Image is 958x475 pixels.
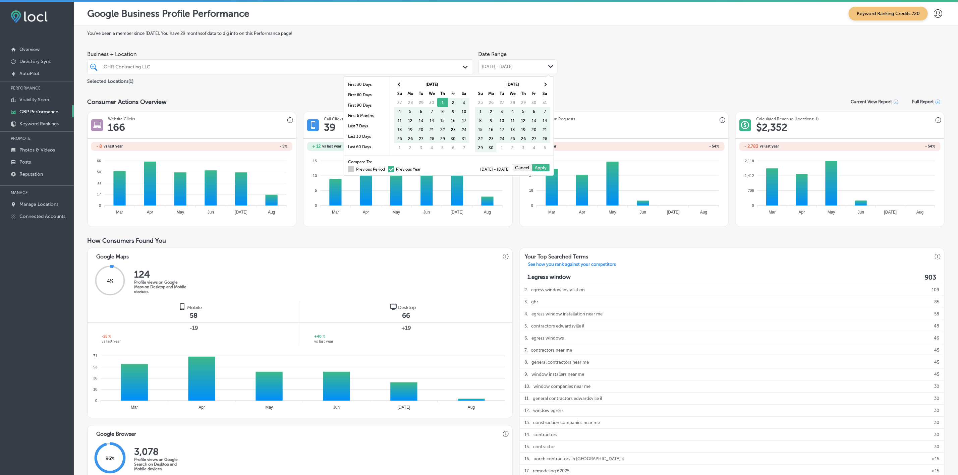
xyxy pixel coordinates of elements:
p: 4 . [525,308,528,320]
td: 5 [405,107,416,116]
tspan: 0 [531,203,533,207]
td: 22 [475,134,486,143]
p: 16 . [525,453,530,465]
p: ghr [531,296,539,308]
td: 28 [540,134,550,143]
td: 2 [405,143,416,152]
tspan: Apr [363,210,369,215]
td: 11 [507,116,518,125]
td: 6 [416,107,427,116]
span: % [107,334,111,340]
li: First 30 Days [344,79,391,90]
p: egress windows [532,332,564,344]
p: porch contractors in [GEOGRAPHIC_DATA] il [534,453,624,465]
p: 10 . [525,380,530,392]
p: Keyword Rankings [19,121,59,127]
td: 3 [518,143,529,152]
p: 45 [934,356,939,368]
span: vs last year [102,340,121,343]
td: 18 [394,125,405,134]
span: 66 [402,311,410,319]
td: 21 [540,125,550,134]
span: % [322,334,325,340]
h2: - 54 [624,144,720,149]
tspan: 33 [97,181,101,185]
th: Sa [459,89,469,98]
span: vs last year [322,144,341,148]
td: 26 [405,134,416,143]
td: 30 [448,134,459,143]
tspan: Apr [579,210,585,215]
p: Profile views on Google Maps on Desktop and Mobile devices. [134,280,188,294]
td: 2 [486,107,497,116]
p: general contractors edwardsville il [533,393,602,404]
h2: - 8 [96,144,102,149]
p: Directory Sync [19,59,51,64]
td: 4 [507,107,518,116]
td: 16 [486,125,497,134]
tspan: Apr [147,210,153,215]
td: 11 [394,116,405,125]
td: 22 [437,125,448,134]
tspan: Jun [639,210,646,215]
p: contractor [533,441,555,453]
span: Mobile [187,305,202,310]
th: Su [394,89,405,98]
li: First 60 Days [344,90,391,100]
th: Tu [416,89,427,98]
th: Sa [540,89,550,98]
td: 4 [529,143,540,152]
span: vs last year [314,340,333,343]
th: Th [518,89,529,98]
tspan: 1,412 [745,174,754,178]
td: 25 [475,98,486,107]
span: 58 [190,311,198,319]
h3: Website Clicks [108,117,135,121]
td: 2 [448,98,459,107]
p: Overview [19,47,40,52]
p: 13 . [525,417,530,428]
h1: $ 2,352 [756,121,787,133]
tspan: Jun [208,210,214,215]
img: logo [179,303,186,310]
td: 10 [497,116,507,125]
span: Full Report [912,99,934,104]
p: 3 . [525,296,528,308]
span: Compare To: [348,160,372,164]
td: 3 [416,143,427,152]
span: Keyword Ranking Credits: 720 [849,7,928,20]
li: First 90 Days [344,100,391,111]
td: 12 [405,116,416,125]
td: 29 [475,143,486,152]
p: general contractors near me [532,356,589,368]
button: Apply [532,164,550,171]
p: 48 [934,320,939,332]
span: Business + Location [87,51,473,57]
tspan: 15 [313,159,317,163]
th: [DATE] [486,80,540,89]
p: 5 . [525,320,528,332]
tspan: May [265,405,273,410]
tspan: 37 [529,174,533,178]
td: 5 [437,143,448,152]
tspan: May [393,210,400,215]
td: 9 [486,116,497,125]
p: window installers near me [532,368,584,380]
td: 20 [416,125,427,134]
tspan: 18 [529,188,533,192]
h2: - 5 [192,144,287,149]
tspan: Aug [484,210,491,215]
span: 4 % [107,279,113,284]
p: window companies near me [534,380,591,392]
tspan: Mar [332,210,339,215]
span: vs last year [538,144,557,148]
p: 30 [934,429,939,440]
p: Manage Locations [19,201,58,207]
p: 6 . [525,332,528,344]
p: GBP Performance [19,109,58,115]
td: 16 [448,116,459,125]
td: 12 [518,116,529,125]
tspan: 0 [99,203,101,207]
h3: Direction Requests [540,117,575,121]
p: Google Business Profile Performance [87,8,249,19]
